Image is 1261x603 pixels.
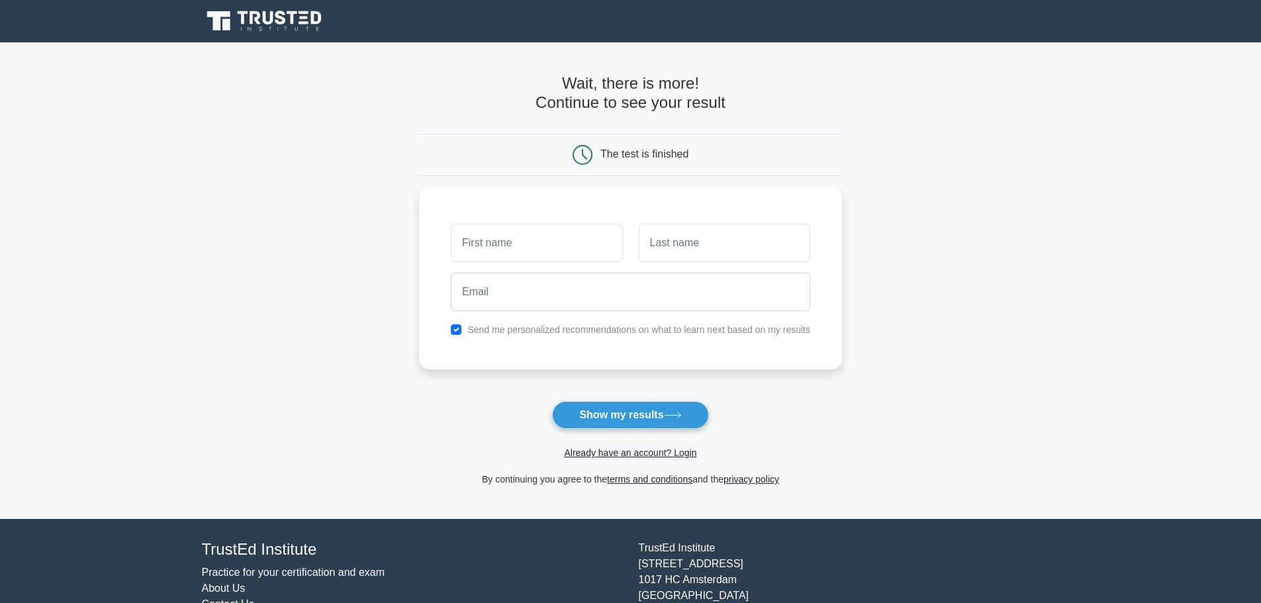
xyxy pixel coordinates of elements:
input: Last name [639,224,810,262]
a: privacy policy [724,474,779,485]
a: Already have an account? Login [564,447,696,458]
button: Show my results [552,401,708,429]
input: First name [451,224,622,262]
div: The test is finished [600,148,688,160]
input: Email [451,273,810,311]
div: By continuing you agree to the and the [411,471,850,487]
h4: Wait, there is more! Continue to see your result [419,74,842,113]
label: Send me personalized recommendations on what to learn next based on my results [467,324,810,335]
a: About Us [202,582,246,594]
a: Practice for your certification and exam [202,567,385,578]
a: terms and conditions [607,474,692,485]
h4: TrustEd Institute [202,540,623,559]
